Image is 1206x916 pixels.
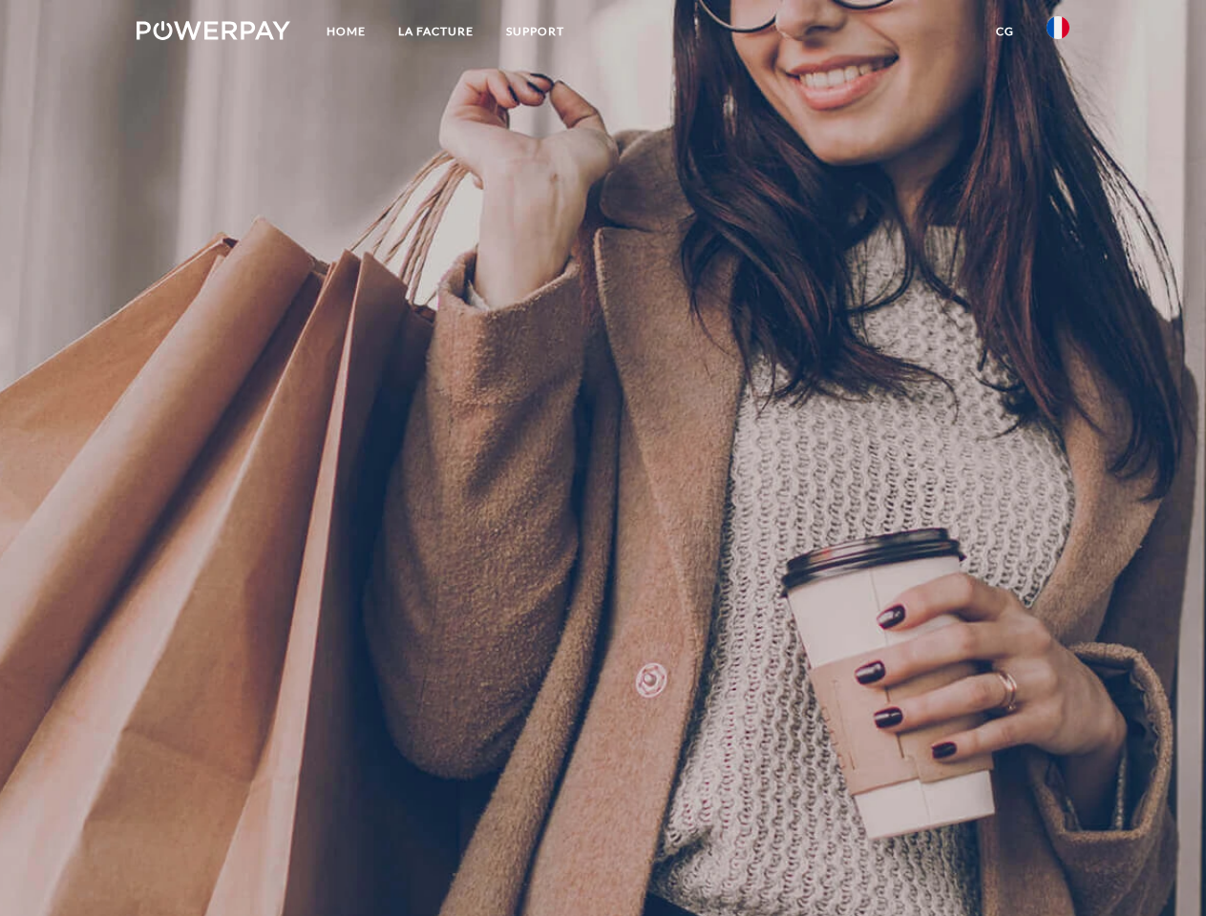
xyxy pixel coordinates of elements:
[490,14,581,49] a: Support
[1047,16,1069,39] img: fr
[382,14,490,49] a: LA FACTURE
[980,14,1030,49] a: CG
[310,14,382,49] a: Home
[137,21,290,40] img: logo-powerpay-white.svg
